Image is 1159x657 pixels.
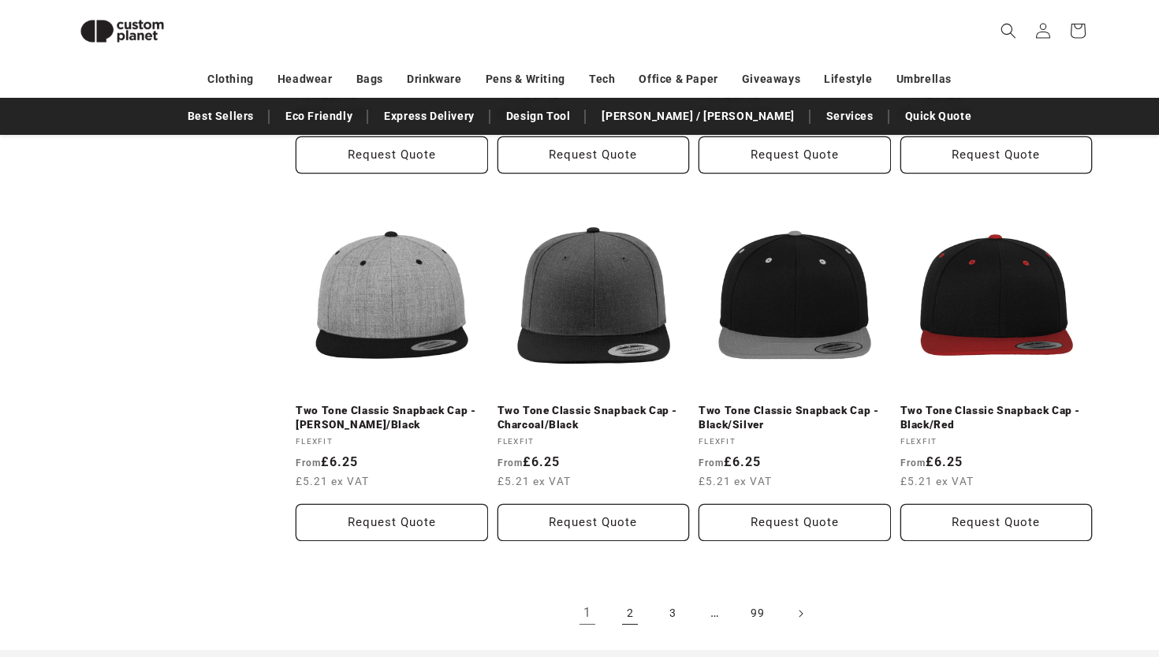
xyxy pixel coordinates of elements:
a: Quick Quote [897,103,980,130]
a: Bags [356,65,383,93]
a: Eco Friendly [278,103,360,130]
a: Page 2 [613,596,647,631]
a: Design Tool [498,103,579,130]
a: Page 3 [655,596,690,631]
a: Page 1 [570,596,605,631]
a: Giveaways [742,65,800,93]
a: Drinkware [407,65,461,93]
a: Umbrellas [896,65,952,93]
: Request Quote [498,504,690,541]
a: [PERSON_NAME] / [PERSON_NAME] [594,103,802,130]
img: Custom Planet [67,6,177,56]
a: Services [818,103,881,130]
a: Headwear [278,65,333,93]
a: Two Tone Classic Snapback Cap - Black/Red [900,404,1093,431]
a: Clothing [207,65,254,93]
: Request Quote [296,504,488,541]
span: … [698,596,732,631]
button: Request Quote [296,136,488,174]
a: Page 99 [740,596,775,631]
a: Next page [783,596,818,631]
a: Two Tone Classic Snapback Cap - Black/Silver [699,404,891,431]
: Request Quote [699,504,891,541]
iframe: Chat Widget [889,487,1159,657]
a: Pens & Writing [486,65,565,93]
button: Request Quote [699,136,891,174]
: Request Quote [900,136,1093,174]
nav: Pagination [296,596,1092,631]
a: Express Delivery [376,103,483,130]
a: Tech [589,65,615,93]
a: Best Sellers [180,103,262,130]
a: Office & Paper [639,65,717,93]
a: Two Tone Classic Snapback Cap - [PERSON_NAME]/Black [296,404,488,431]
a: Two Tone Classic Snapback Cap - Charcoal/Black [498,404,690,431]
a: Lifestyle [824,65,872,93]
summary: Search [991,13,1026,48]
button: Request Quote [498,136,690,174]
